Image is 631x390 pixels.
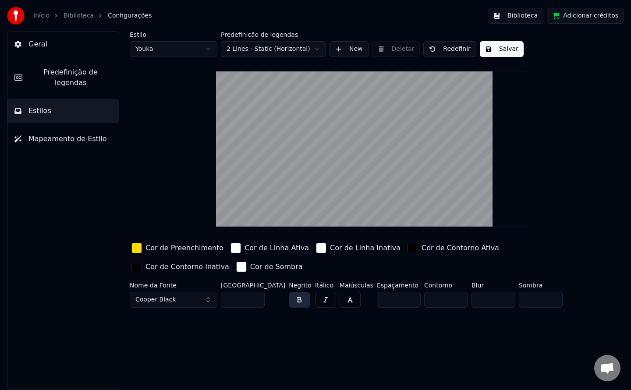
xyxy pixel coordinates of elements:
[488,8,543,24] button: Biblioteca
[330,41,369,57] button: New
[130,32,217,38] label: Estilo
[28,106,51,116] span: Estilos
[64,11,94,20] a: Biblioteca
[130,260,231,274] button: Cor de Contorno Inativa
[424,282,468,288] label: Contorno
[33,11,152,20] nav: breadcrumb
[289,282,312,288] label: Negrito
[7,99,119,123] button: Estilos
[245,243,309,253] div: Cor de Linha Ativa
[135,295,176,304] span: Cooper Black
[314,241,402,255] button: Cor de Linha Inativa
[130,282,217,288] label: Nome da Fonte
[340,282,373,288] label: Maiúsculas
[7,7,25,25] img: youka
[594,355,620,381] a: Open chat
[145,243,223,253] div: Cor de Preenchimento
[33,11,50,20] a: Início
[471,282,515,288] label: Blur
[7,32,119,57] button: Geral
[229,241,311,255] button: Cor de Linha Ativa
[221,32,326,38] label: Predefinição de legendas
[330,243,401,253] div: Cor de Linha Inativa
[28,134,107,144] span: Mapeamento de Estilo
[108,11,152,20] span: Configurações
[130,241,225,255] button: Cor de Preenchimento
[145,262,229,272] div: Cor de Contorno Inativa
[423,41,476,57] button: Redefinir
[221,282,285,288] label: [GEOGRAPHIC_DATA]
[7,127,119,151] button: Mapeamento de Estilo
[480,41,524,57] button: Salvar
[315,282,336,288] label: Itálico
[422,243,499,253] div: Cor de Contorno Ativa
[377,282,421,288] label: Espaçamento
[29,67,112,88] span: Predefinição de legendas
[519,282,563,288] label: Sombra
[234,260,305,274] button: Cor de Sombra
[547,8,624,24] button: Adicionar créditos
[28,39,47,50] span: Geral
[7,60,119,95] button: Predefinição de legendas
[250,262,303,272] div: Cor de Sombra
[406,241,501,255] button: Cor de Contorno Ativa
